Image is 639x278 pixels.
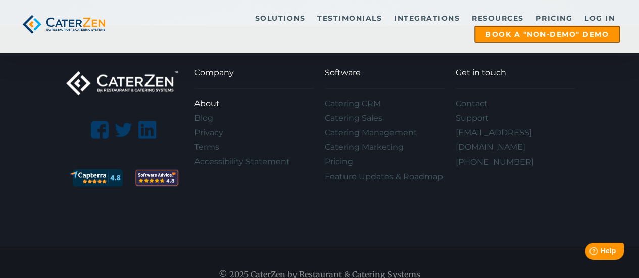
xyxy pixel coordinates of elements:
img: catering software reviews [69,169,123,187]
span: Get in touch [456,68,506,77]
img: facebook-logo.png [91,121,109,139]
a: Resources [467,11,529,26]
span: Company [194,68,234,77]
img: 2f292e5e-fb25-4ed3-a5c2-a6d200b6205d [135,169,179,187]
a: Testimonials [312,11,387,26]
a: Catering Marketing [325,140,445,155]
img: caterzen-logo-white-transparent [64,66,180,101]
a: Accessibility Statement [194,155,314,170]
div: Navigation Menu [121,11,620,43]
a: [EMAIL_ADDRESS][DOMAIN_NAME] [456,126,575,155]
div: Navigation Menu [194,97,314,170]
img: caterzen [19,11,109,38]
a: [PHONE_NUMBER] [456,157,534,167]
a: Integrations [389,11,465,26]
a: Blog [194,111,314,126]
a: Pricing [531,11,578,26]
a: Book a "Non-Demo" Demo [474,26,620,43]
iframe: Help widget launcher [549,239,628,267]
a: About [194,97,314,112]
img: linkedin-logo.png [138,121,156,139]
a: Solutions [250,11,311,26]
a: Log in [579,11,620,26]
a: Privacy [194,126,314,140]
div: Navigation Menu [456,97,575,155]
a: Terms [194,140,314,155]
a: Support [456,111,575,126]
a: Pricing [325,155,445,170]
span: Software [325,68,361,77]
a: Feature Updates & Roadmap [325,170,445,184]
div: Navigation Menu [325,97,445,184]
img: twitter-logo-silhouette.png [115,121,132,139]
a: Contact [456,97,575,112]
a: Catering Management [325,126,445,140]
a: Catering Sales [325,111,445,126]
a: Catering CRM [325,97,445,112]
